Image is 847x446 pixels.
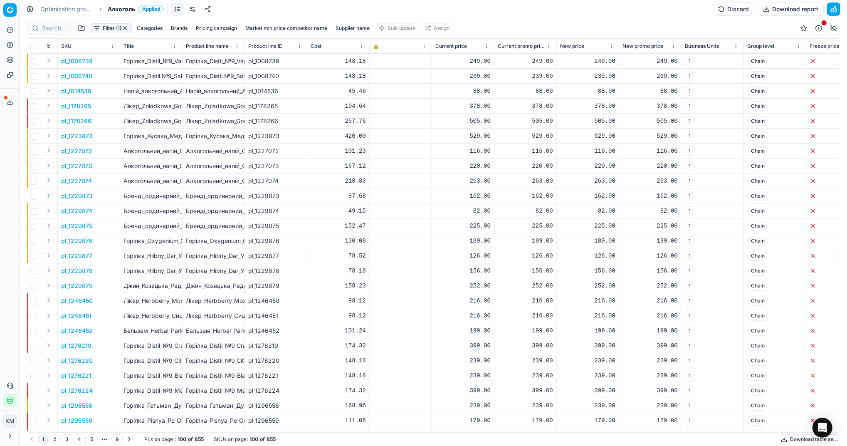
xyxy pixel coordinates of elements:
[758,2,824,16] button: Download report
[248,312,304,320] div: pl_1246451
[249,436,258,443] strong: 100
[622,102,678,110] div: 378.00
[622,222,678,230] div: 225.00
[61,237,93,245] button: pl_1229876
[248,222,304,230] div: pl_1229875
[4,415,16,427] span: КM
[186,72,241,80] div: Горілка_Distil.№9_Salted_Karamel_38%_0.5_л
[186,147,241,155] div: Алкогольний_напій_Cavo_D'oro_Original_28%_0.2_л
[622,297,678,305] div: 216.00
[44,385,54,395] button: Expand
[44,86,54,96] button: Expand
[186,282,241,290] div: Джин_Козацька_Рада_Export_Edition_40%_0.7_л
[747,311,768,321] span: Chain
[373,43,379,50] span: 🔒
[186,132,241,140] div: Горілка_Кусака_Медова_з_перцем_47%_0.5_л
[124,434,134,444] button: Go to next page
[747,251,768,261] span: Chain
[435,117,491,125] div: 505.00
[61,431,92,440] button: pl_1307925
[61,222,92,230] button: pl_1229875
[498,117,553,125] div: 505.00
[123,177,179,185] p: Алкогольний_напій_Cavo_D'oro_Original_28%_0.7_л
[498,57,553,65] div: 249.00
[747,86,768,96] span: Chain
[248,192,304,200] div: pl_1229873
[123,237,179,245] p: Горілка_Oxygenium_Classic_40%_1_л
[311,57,366,65] div: 148.18
[186,297,241,305] div: Лікер_Herbberry_Мохіто_30%_0.5_л
[311,162,366,170] div: 167.12
[123,312,179,320] p: Лікер_Herbberry_Сицилійський_апельсин_30%_0.5_л
[747,296,768,306] span: Chain
[61,117,91,125] p: pl_1178266
[311,222,366,230] div: 152.47
[133,23,166,33] button: Categories
[44,176,54,186] button: Expand
[186,222,241,230] div: Бренді_ординарний_Aliko_C&W_36%_0.7_л
[747,281,768,291] span: Chain
[560,132,615,140] div: 529.00
[311,43,321,50] span: Cost
[779,434,840,444] button: Download table as...
[498,147,553,155] div: 116.00
[311,312,366,320] div: 98.12
[61,327,93,335] button: pl_1246452
[61,312,91,320] p: pl_1246451
[61,401,92,410] button: pl_1296558
[685,71,695,81] span: 1
[186,177,241,185] div: Алкогольний_напій_Cavo_D'oro_Original_28%_0.7_л
[248,177,304,185] div: pl_1227074
[168,23,191,33] button: Brands
[186,87,241,95] div: Напій_алкогольний_Aznauri_Espresso_30%_0.25_л
[311,297,366,305] div: 98.12
[186,192,241,200] div: Бренді_ординарний_Aliko_C&W_36%_0.5_л
[747,221,768,231] span: Chain
[685,101,695,111] span: 1
[178,436,186,443] strong: 100
[498,162,553,170] div: 220.00
[61,177,92,185] button: pl_1227074
[186,117,241,125] div: Лікер_Zoladkowa_Gorzka_Traditional_34%_0.7_л
[186,237,241,245] div: Горілка_Oxygenium_Classic_40%_1_л
[61,372,91,380] button: pl_1276221
[248,297,304,305] div: pl_1246450
[248,87,304,95] div: pl_1014536
[38,434,48,444] button: 1
[61,57,93,65] button: pl_1008739
[42,24,68,32] input: Search by SKU or title
[435,312,491,320] div: 216.00
[108,5,135,13] span: Алкоголь
[123,267,179,275] p: Горілка_Hlibny_Dar_Українська_Фірмова_40%_0.7_л
[560,237,615,245] div: 189.00
[61,267,93,275] button: pl_1229878
[622,43,663,50] span: New promo price
[685,161,695,171] span: 1
[123,192,179,200] p: Бренді_ординарний_Aliko_C&W_36%_0.5_л
[622,177,678,185] div: 263.00
[622,57,678,65] div: 249.00
[622,192,678,200] div: 162.00
[61,162,92,170] p: pl_1227073
[498,87,553,95] div: 88.00
[713,2,754,16] button: Discard
[498,237,553,245] div: 189.00
[40,5,164,13] nav: breadcrumb
[685,176,695,186] span: 1
[44,430,54,440] button: Expand
[810,43,840,50] span: Freeze price
[435,72,491,80] div: 239.00
[435,87,491,95] div: 88.00
[248,252,304,260] div: pl_1229877
[61,192,93,200] button: pl_1229873
[61,207,92,215] p: pl_1229874
[560,267,615,275] div: 156.00
[61,147,92,155] p: pl_1227072
[248,147,304,155] div: pl_1227072
[61,357,93,365] button: pl_1276220
[195,436,204,443] strong: 855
